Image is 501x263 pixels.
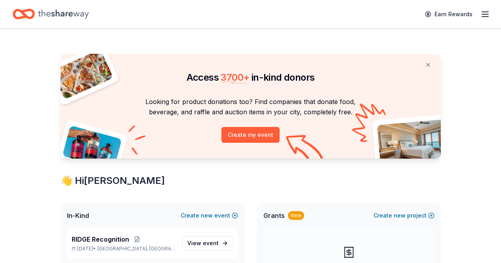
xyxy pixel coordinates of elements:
[51,49,113,100] img: Pizza
[288,211,304,220] div: New
[70,96,431,117] p: Looking for product donations too? Find companies that donate food, beverage, and raffle and auct...
[263,211,285,220] span: Grants
[61,174,441,187] div: 👋 Hi [PERSON_NAME]
[72,235,129,244] span: RIDGE Recognition
[181,211,238,220] button: Createnewevent
[97,246,175,252] span: [GEOGRAPHIC_DATA], [GEOGRAPHIC_DATA]
[394,211,406,220] span: new
[221,127,280,143] button: Create my event
[187,238,219,248] span: View
[286,135,326,165] img: Curvy arrow
[373,211,434,220] button: Createnewproject
[201,211,213,220] span: new
[182,236,233,250] a: View event
[67,211,89,220] span: In-Kind
[203,240,219,246] span: event
[13,5,89,23] a: Home
[221,72,249,83] span: 3700 +
[187,72,315,83] span: Access in-kind donors
[72,246,176,252] p: [DATE] •
[420,7,477,21] a: Earn Rewards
